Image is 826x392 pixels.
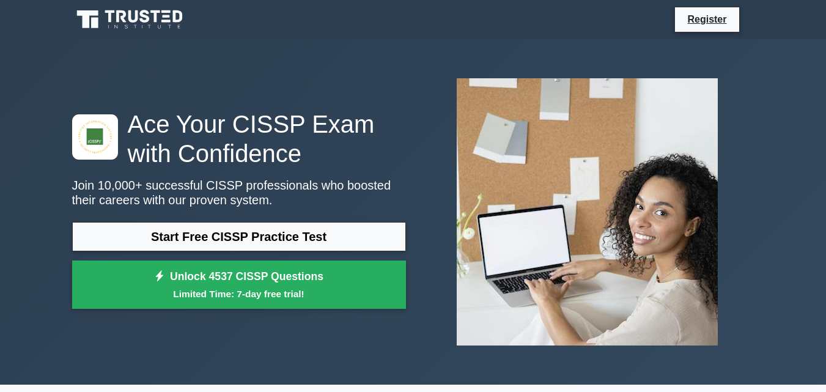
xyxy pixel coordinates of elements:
[72,222,406,251] a: Start Free CISSP Practice Test
[87,287,391,301] small: Limited Time: 7-day free trial!
[72,109,406,168] h1: Ace Your CISSP Exam with Confidence
[680,12,734,27] a: Register
[72,178,406,207] p: Join 10,000+ successful CISSP professionals who boosted their careers with our proven system.
[72,261,406,309] a: Unlock 4537 CISSP QuestionsLimited Time: 7-day free trial!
